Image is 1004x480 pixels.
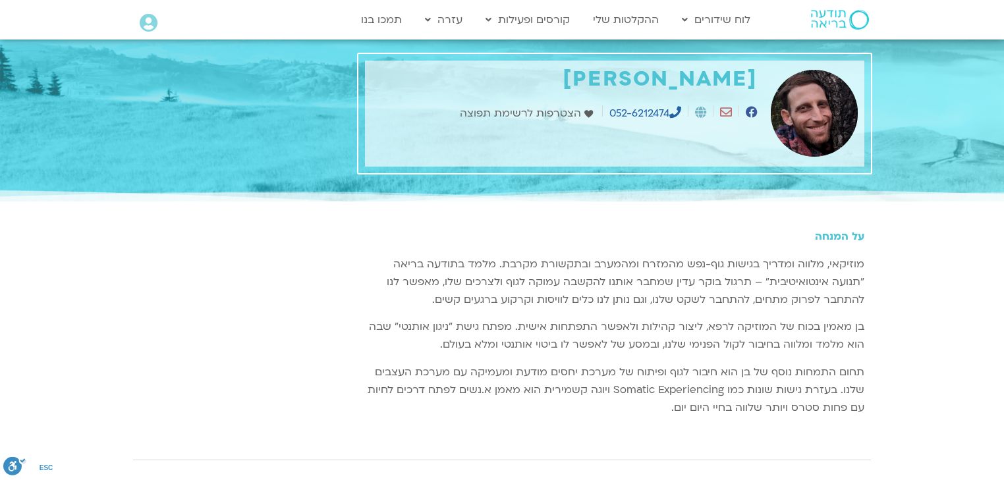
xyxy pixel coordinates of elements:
[460,105,584,122] span: הצטרפות לרשימת תפוצה
[586,7,665,32] a: ההקלטות שלי
[365,318,864,354] p: בן מאמין בכוח של המוזיקה לרפא, ליצור קהילות ולאפשר התפתחות אישית. מפתח גישת ״ניגון אותנטי״ שבה הו...
[372,67,758,92] h1: [PERSON_NAME]
[811,10,869,30] img: תודעה בריאה
[365,363,864,417] p: תחום התמחות נוסף של בן הוא חיבור לגוף ופיתוח של מערכת יחסים מודעת ומעמיקה עם מערכת העצבים שלנו. ב...
[479,7,576,32] a: קורסים ופעילות
[675,7,757,32] a: לוח שידורים
[418,7,469,32] a: עזרה
[365,255,864,309] p: מוזיקאי, מלווה ומדריך בגישות גוף-נפש מהמזרח ומהמערב ובתקשורת מקרבת. מלמד בתודעה בריאה ״תנועה אינט...
[365,230,864,242] h5: על המנחה
[460,105,596,122] a: הצטרפות לרשימת תפוצה
[354,7,408,32] a: תמכו בנו
[609,106,681,120] a: 052-6212474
